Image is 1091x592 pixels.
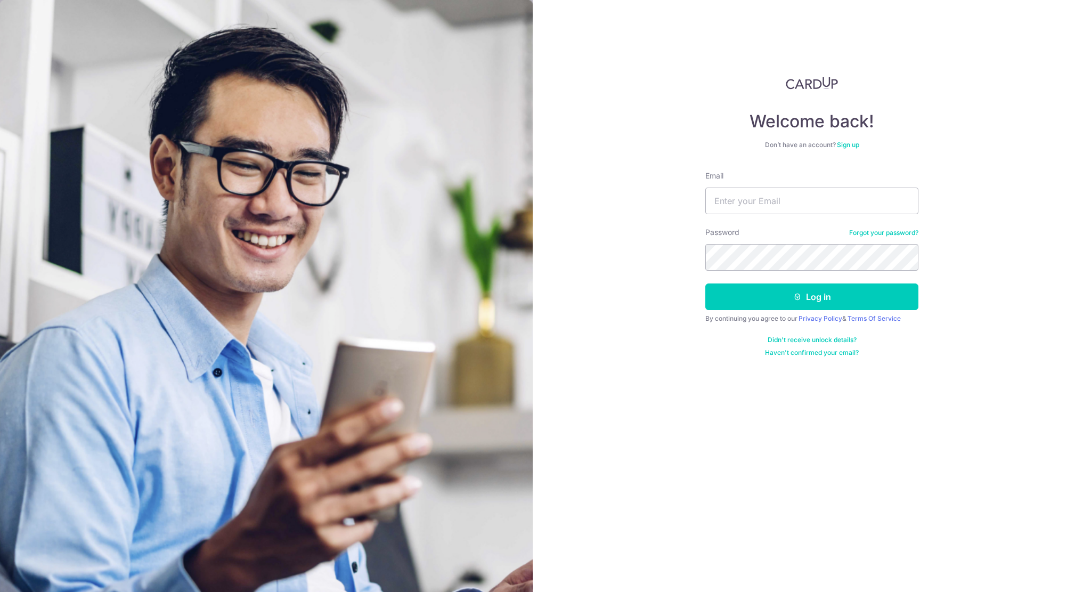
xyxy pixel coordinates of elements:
[705,171,723,181] label: Email
[705,141,918,149] div: Don’t have an account?
[786,77,838,90] img: CardUp Logo
[705,111,918,132] h4: Welcome back!
[705,188,918,214] input: Enter your Email
[765,348,859,357] a: Haven't confirmed your email?
[837,141,859,149] a: Sign up
[705,227,739,238] label: Password
[848,314,901,322] a: Terms Of Service
[705,314,918,323] div: By continuing you agree to our &
[705,283,918,310] button: Log in
[768,336,857,344] a: Didn't receive unlock details?
[849,229,918,237] a: Forgot your password?
[799,314,842,322] a: Privacy Policy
